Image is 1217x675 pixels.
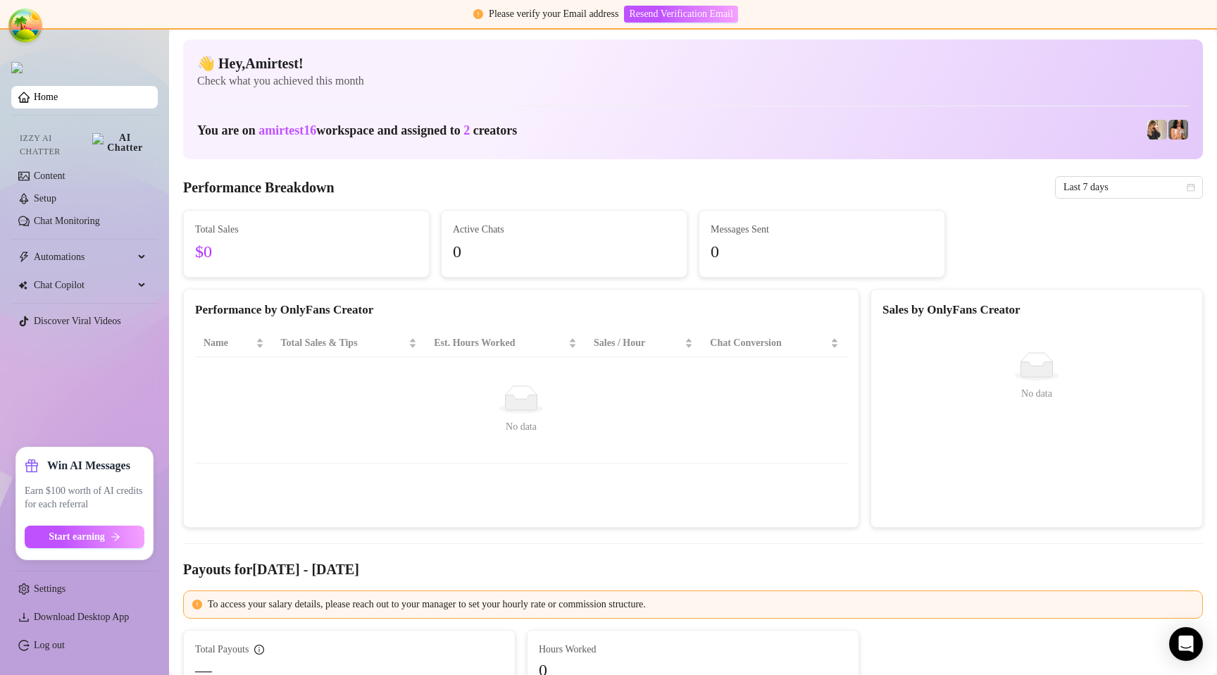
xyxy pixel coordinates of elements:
a: Log out [34,640,65,650]
img: Chat Copilot [18,280,27,290]
span: Sales / Hour [594,335,682,351]
img: AI Chatter [92,133,146,153]
span: Last 7 days [1063,177,1194,198]
a: Discover Viral Videos [34,316,121,326]
span: Start earning [49,531,105,543]
th: Sales / Hour [585,330,701,357]
span: arrow-right [111,532,120,542]
img: logo.svg [11,62,23,73]
a: Setup [34,193,56,204]
button: Open Tanstack query devtools [11,11,39,39]
h4: Payouts for [DATE] - [DATE] [183,559,1203,579]
div: No data [888,386,1185,402]
th: Total Sales & Tips [273,330,426,357]
div: Open Intercom Messenger [1169,627,1203,661]
span: Name [204,335,253,351]
div: To access your salary details, please reach out to your manager to set your hourly rate or commis... [208,597,1194,612]
span: amirtest16 [258,123,316,137]
a: Home [34,92,58,102]
span: 0 [453,239,675,266]
span: Automations [34,246,134,268]
span: Resend Verification Email [629,8,732,20]
button: Start earningarrow-right [25,526,144,548]
span: Chat Copilot [34,274,134,297]
th: Chat Conversion [701,330,847,357]
span: exclamation-circle [473,9,483,19]
h1: You are on workspace and assigned to creators [197,123,517,139]
span: Izzy AI Chatter [20,132,87,159]
span: Earn $100 worth of AI credits for each referral [25,484,144,512]
div: Please verify your Email address [489,6,618,22]
a: Settings [34,583,65,594]
span: 0 [711,239,933,266]
span: 2 [463,123,470,137]
th: Name [195,330,273,357]
span: Total Sales & Tips [281,335,406,351]
strong: Win AI Messages [47,459,130,473]
span: calendar [1187,183,1195,192]
span: $0 [195,239,418,266]
div: Est. Hours Worked [434,335,566,351]
span: Total Payouts [195,642,249,657]
span: thunderbolt [18,252,30,263]
span: info-circle [254,645,264,655]
button: Resend Verification Email [624,6,737,23]
span: Chat Conversion [710,335,828,351]
div: No data [209,419,833,435]
span: Check what you achieved this month [197,73,1189,89]
a: Chat Monitoring [34,216,100,226]
span: Messages Sent [711,222,933,237]
span: download [18,612,30,623]
span: Active Chats [453,222,675,237]
div: Sales by OnlyFans Creator [882,301,1191,320]
a: Content [34,171,65,181]
img: Carmen [1168,120,1188,140]
h4: 👋 Hey, Amirtest ! [197,54,1189,73]
img: Cece [1147,120,1167,140]
span: exclamation-circle [192,600,202,609]
span: Download Desktop App [34,612,129,622]
div: Performance by OnlyFans Creator [195,301,847,320]
span: Hours Worked [539,642,847,657]
span: gift [25,459,39,473]
h4: Performance Breakdown [183,178,335,197]
span: Total Sales [195,222,418,237]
